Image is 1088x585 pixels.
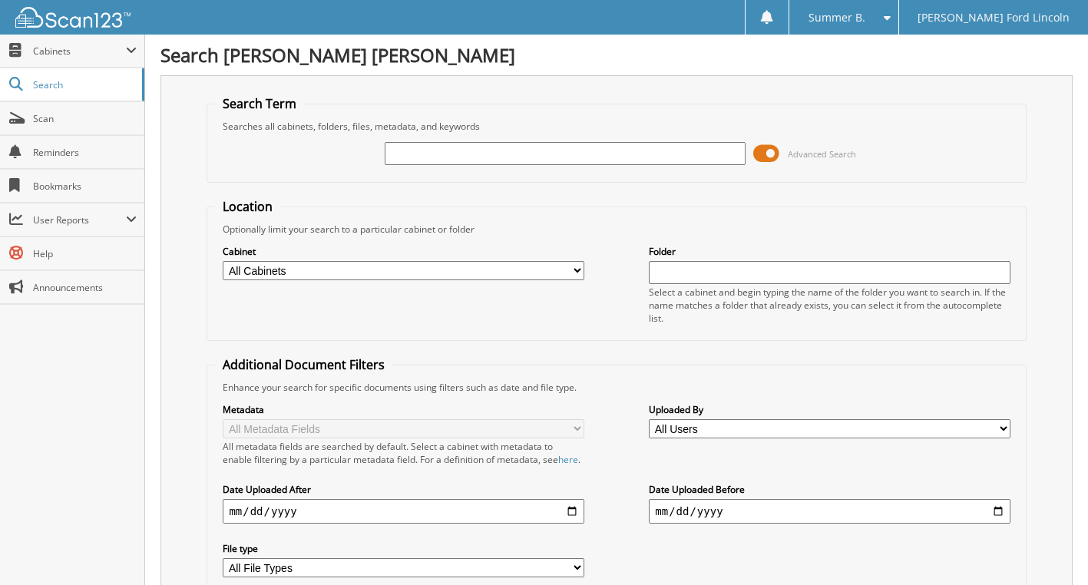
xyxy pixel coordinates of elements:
[33,112,137,125] span: Scan
[215,223,1017,236] div: Optionally limit your search to a particular cabinet or folder
[215,120,1017,133] div: Searches all cabinets, folders, files, metadata, and keywords
[649,286,1010,325] div: Select a cabinet and begin typing the name of the folder you want to search in. If the name match...
[223,245,584,258] label: Cabinet
[558,453,578,466] a: here
[215,95,304,112] legend: Search Term
[223,440,584,466] div: All metadata fields are searched by default. Select a cabinet with metadata to enable filtering b...
[33,281,137,294] span: Announcements
[160,42,1073,68] h1: Search [PERSON_NAME] [PERSON_NAME]
[649,483,1010,496] label: Date Uploaded Before
[215,198,280,215] legend: Location
[33,213,126,226] span: User Reports
[33,45,126,58] span: Cabinets
[33,146,137,159] span: Reminders
[33,180,137,193] span: Bookmarks
[809,13,865,22] span: Summer B.
[649,403,1010,416] label: Uploaded By
[33,247,137,260] span: Help
[918,13,1070,22] span: [PERSON_NAME] Ford Lincoln
[33,78,134,91] span: Search
[788,148,856,160] span: Advanced Search
[649,245,1010,258] label: Folder
[215,381,1017,394] div: Enhance your search for specific documents using filters such as date and file type.
[223,483,584,496] label: Date Uploaded After
[223,542,584,555] label: File type
[223,499,584,524] input: start
[223,403,584,416] label: Metadata
[15,7,131,28] img: scan123-logo-white.svg
[649,499,1010,524] input: end
[215,356,392,373] legend: Additional Document Filters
